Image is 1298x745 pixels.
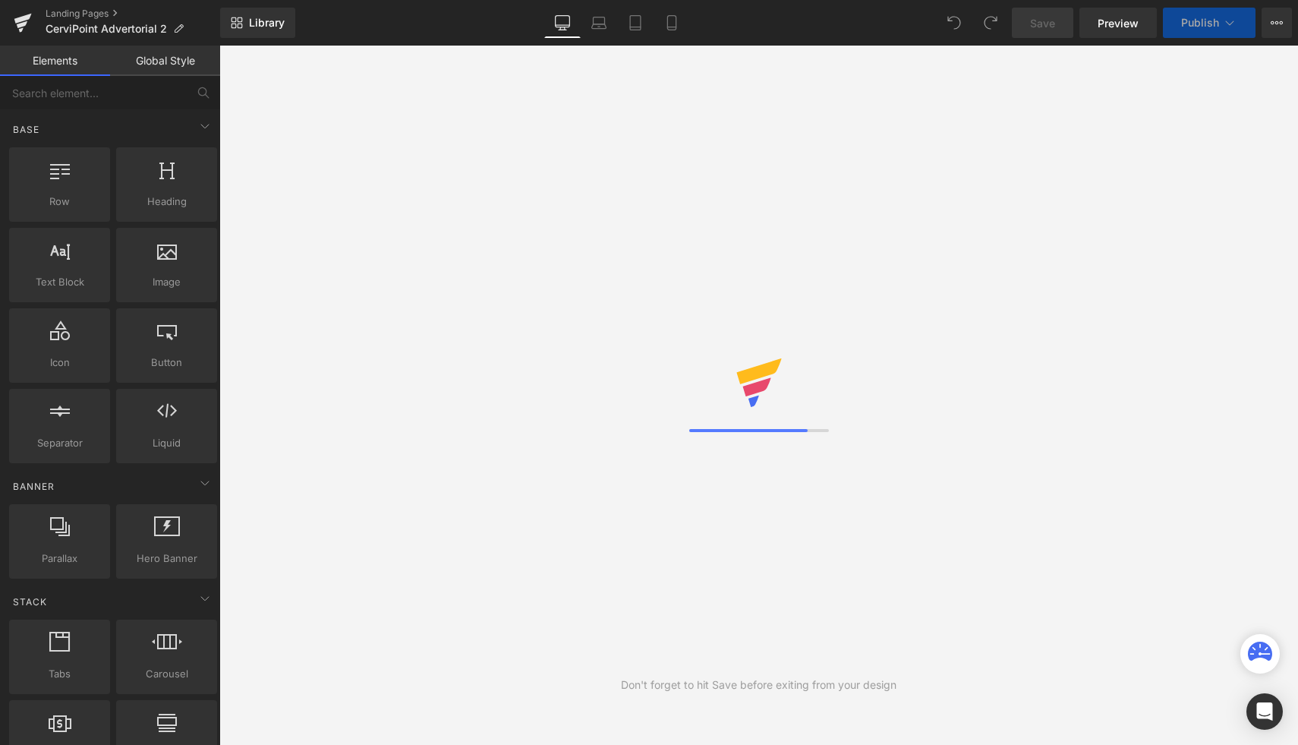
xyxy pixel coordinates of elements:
span: Parallax [14,551,106,567]
span: Text Block [14,274,106,290]
a: Laptop [581,8,617,38]
span: Separator [14,435,106,451]
a: Preview [1079,8,1157,38]
button: Redo [975,8,1006,38]
span: Stack [11,595,49,609]
span: Liquid [121,435,213,451]
span: Image [121,274,213,290]
span: Library [249,16,285,30]
a: Tablet [617,8,654,38]
div: Open Intercom Messenger [1246,693,1283,730]
a: Landing Pages [46,8,220,20]
span: Heading [121,194,213,210]
span: Publish [1181,17,1219,29]
div: Don't forget to hit Save before exiting from your design [621,677,896,693]
span: Banner [11,479,56,494]
span: Icon [14,355,106,371]
span: CerviPoint Advertorial 2 [46,23,167,35]
span: Preview [1098,15,1139,31]
span: Tabs [14,666,106,682]
button: Publish [1163,8,1255,38]
button: More [1262,8,1292,38]
span: Hero Banner [121,551,213,567]
span: Save [1030,15,1055,31]
a: New Library [220,8,295,38]
span: Base [11,122,41,137]
a: Mobile [654,8,690,38]
span: Button [121,355,213,371]
button: Undo [939,8,969,38]
a: Desktop [544,8,581,38]
span: Row [14,194,106,210]
span: Carousel [121,666,213,682]
a: Global Style [110,46,220,76]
